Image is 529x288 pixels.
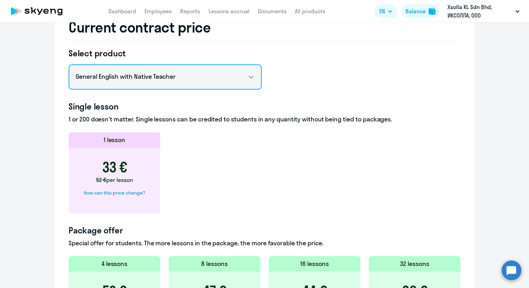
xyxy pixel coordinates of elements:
h5: 16 lessons [300,259,329,268]
h5: 1 lesson [104,135,126,145]
a: Lessons accrual [209,8,249,15]
div: How can this price change? [84,190,145,196]
h5: 8 lessons [201,259,228,268]
h5: 4 lessons [101,259,128,268]
a: Reports [180,8,200,15]
h3: 33 € [102,159,127,176]
div: Balance [405,7,426,15]
h5: 32 lessons [400,259,429,268]
a: Dashboard [108,8,136,15]
h4: Single lesson [69,101,460,112]
p: Special offer for students. The more lessons in the package, the more favorable the price. [69,239,460,248]
h2: Current contract price [69,19,460,36]
h4: Package offer [69,225,460,236]
a: Employees [144,8,172,15]
span: EN [379,7,385,15]
button: EN [374,4,397,18]
p: Xsolla KL Sdn Bhd, ИКСОЛЛА, ООО [447,3,513,20]
span: 52 € [96,176,106,183]
a: All products [295,8,325,15]
a: Documents [258,8,287,15]
button: Balancebalance [401,4,440,18]
h4: Select product [69,48,262,59]
button: Xsolla KL Sdn Bhd, ИКСОЛЛА, ООО [444,3,523,20]
span: per lesson [106,176,133,183]
p: 1 or 200 doesn't matter. Single lessons can be credited to students in any quantity without being... [69,115,460,124]
img: balance [429,8,436,15]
